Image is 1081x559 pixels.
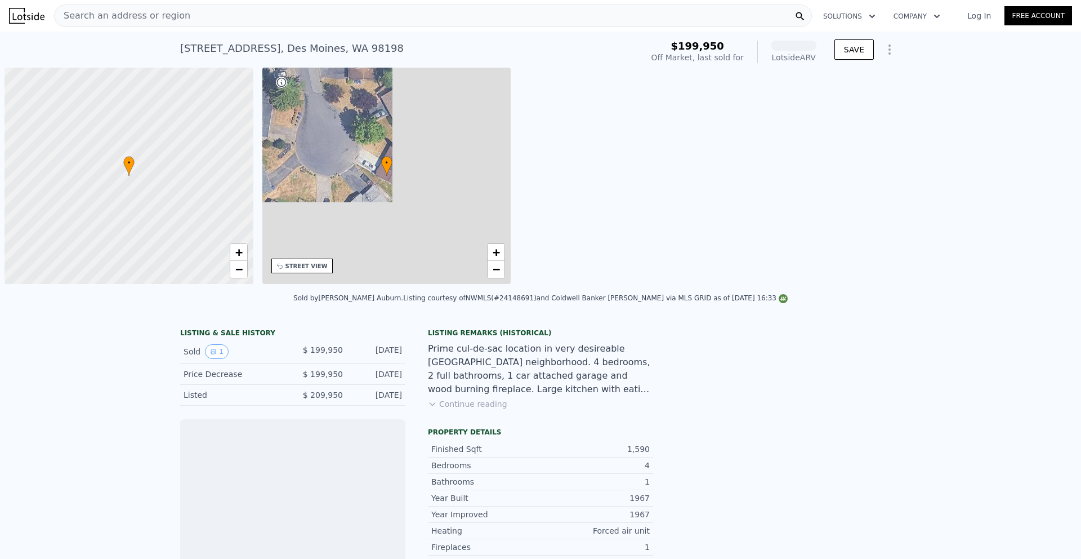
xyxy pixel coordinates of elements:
[885,6,949,26] button: Company
[878,38,901,61] button: Show Options
[303,391,343,400] span: $ 209,950
[9,8,44,24] img: Lotside
[834,39,874,60] button: SAVE
[205,344,229,359] button: View historical data
[954,10,1004,21] a: Log In
[123,158,135,168] span: •
[303,345,343,354] span: $ 199,950
[235,245,242,259] span: +
[235,262,242,276] span: −
[540,525,650,536] div: Forced air unit
[352,369,402,380] div: [DATE]
[431,443,540,455] div: Finished Sqft
[540,476,650,487] div: 1
[671,40,724,52] span: $199,950
[303,370,343,379] span: $ 199,950
[184,369,284,380] div: Price Decrease
[428,342,653,396] div: Prime cul-de-sac location in very desireable [GEOGRAPHIC_DATA] neighborhood. 4 bedrooms, 2 full b...
[431,493,540,504] div: Year Built
[293,294,403,302] div: Sold by [PERSON_NAME] Auburn .
[540,460,650,471] div: 4
[230,261,247,278] a: Zoom out
[771,52,816,63] div: Lotside ARV
[184,344,284,359] div: Sold
[493,262,500,276] span: −
[814,6,885,26] button: Solutions
[488,244,504,261] a: Zoom in
[381,158,392,168] span: •
[540,509,650,520] div: 1967
[540,443,650,455] div: 1,590
[488,261,504,278] a: Zoom out
[431,525,540,536] div: Heating
[403,294,788,302] div: Listing courtesy of NWMLS (#24148691) and Coldwell Banker [PERSON_NAME] via MLS GRID as of [DATE]...
[651,52,744,63] div: Off Market, last sold for
[540,493,650,504] div: 1967
[352,344,402,359] div: [DATE]
[540,542,650,553] div: 1
[180,329,405,340] div: LISTING & SALE HISTORY
[230,244,247,261] a: Zoom in
[123,156,135,176] div: •
[285,262,328,270] div: STREET VIEW
[428,329,653,338] div: Listing Remarks (Historical)
[431,509,540,520] div: Year Improved
[431,476,540,487] div: Bathrooms
[180,41,404,56] div: [STREET_ADDRESS] , Des Moines , WA 98198
[431,542,540,553] div: Fireplaces
[184,389,284,401] div: Listed
[55,9,190,23] span: Search an address or region
[352,389,402,401] div: [DATE]
[428,398,507,410] button: Continue reading
[1004,6,1072,25] a: Free Account
[428,428,653,437] div: Property details
[493,245,500,259] span: +
[381,156,392,176] div: •
[779,294,788,303] img: NWMLS Logo
[431,460,540,471] div: Bedrooms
